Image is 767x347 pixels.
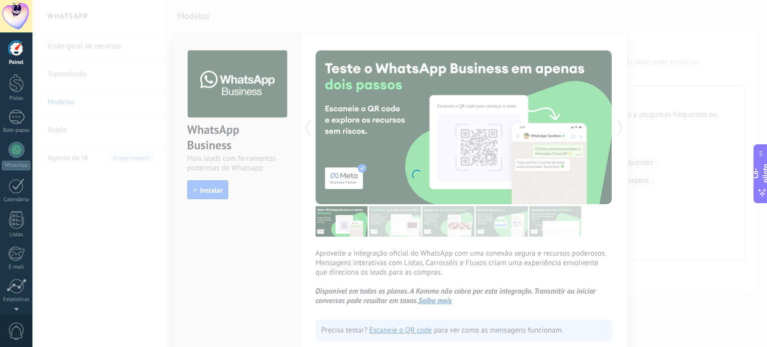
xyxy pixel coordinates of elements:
[3,196,28,203] font: Calendário
[3,127,29,134] font: Bate-papos
[4,162,28,169] font: WhatsApp
[9,231,23,238] font: Listas
[8,264,23,271] font: E-mail
[9,59,23,66] font: Painel
[9,95,23,102] font: Pistas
